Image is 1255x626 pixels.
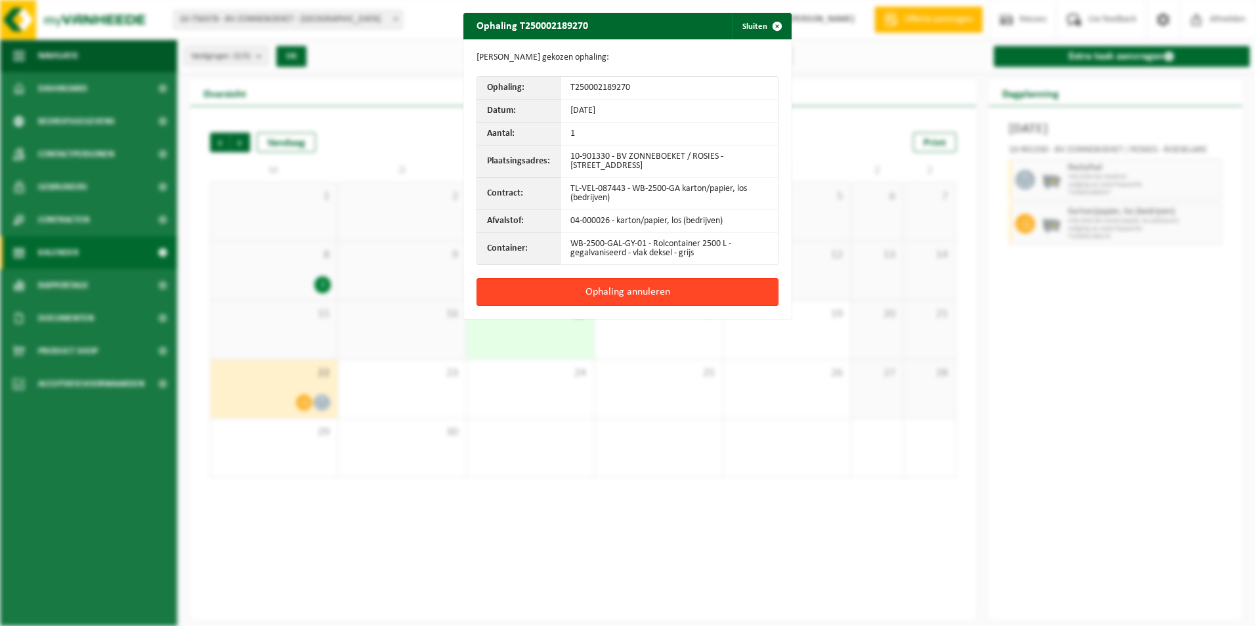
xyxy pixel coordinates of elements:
td: T250002189270 [561,77,778,100]
th: Afvalstof: [477,210,561,233]
td: WB-2500-GAL-GY-01 - Rolcontainer 2500 L - gegalvaniseerd - vlak deksel - grijs [561,233,778,264]
td: [DATE] [561,100,778,123]
td: 10-901330 - BV ZONNEBOEKET / ROSIES - [STREET_ADDRESS] [561,146,778,178]
th: Datum: [477,100,561,123]
th: Ophaling: [477,77,561,100]
th: Contract: [477,178,561,210]
th: Aantal: [477,123,561,146]
td: 1 [561,123,778,146]
td: TL-VEL-087443 - WB-2500-GA karton/papier, los (bedrijven) [561,178,778,210]
td: 04-000026 - karton/papier, los (bedrijven) [561,210,778,233]
button: Sluiten [732,13,790,39]
h2: Ophaling T250002189270 [463,13,601,38]
p: [PERSON_NAME] gekozen ophaling: [477,52,778,63]
th: Container: [477,233,561,264]
button: Ophaling annuleren [477,278,778,306]
th: Plaatsingsadres: [477,146,561,178]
